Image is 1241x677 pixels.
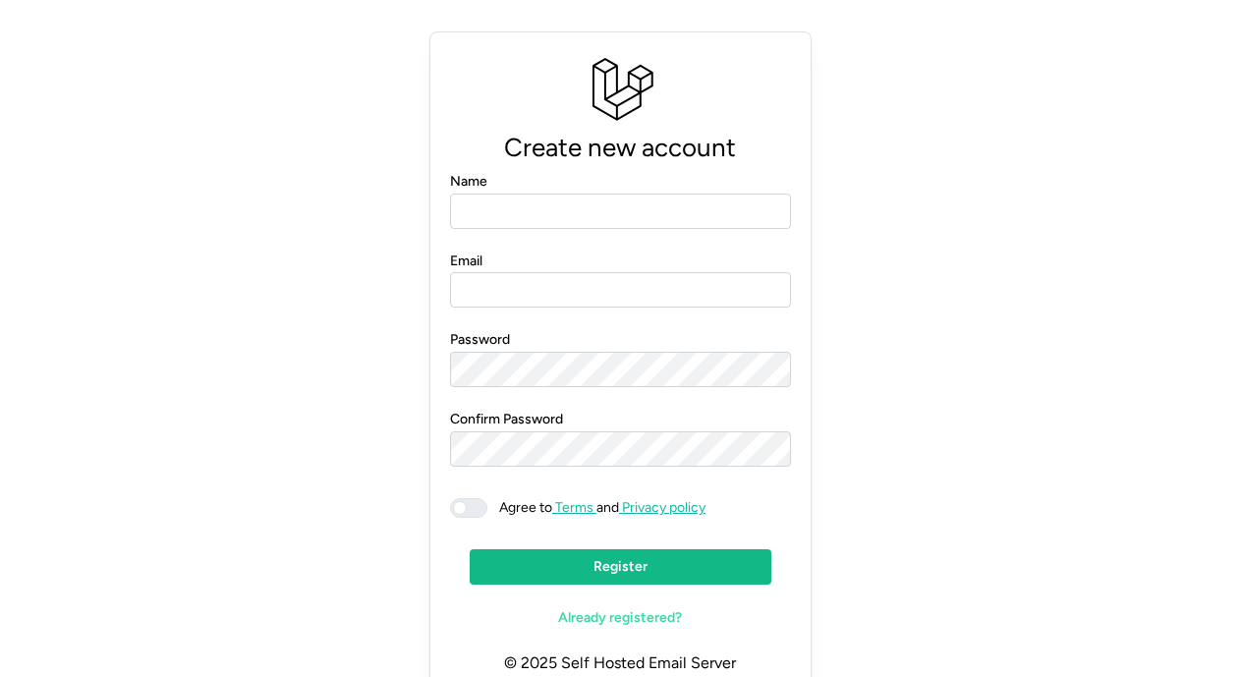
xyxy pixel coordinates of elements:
[499,499,552,516] span: Agree to
[450,251,482,272] label: Email
[558,601,682,635] span: Already registered?
[552,499,596,516] a: Terms
[450,329,510,351] label: Password
[450,127,791,169] p: Create new account
[470,549,771,585] button: Register
[487,498,705,518] span: and
[470,600,771,636] a: Already registered?
[593,550,648,584] span: Register
[450,171,487,193] label: Name
[450,409,563,430] label: Confirm Password
[619,499,705,516] a: Privacy policy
